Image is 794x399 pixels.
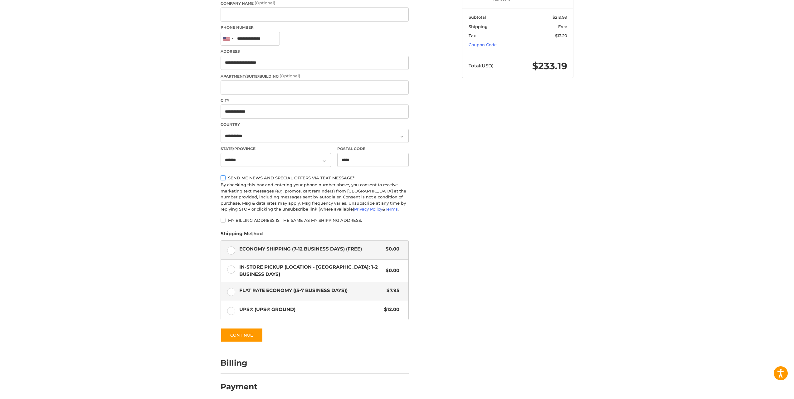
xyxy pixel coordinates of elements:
[239,287,384,294] span: Flat Rate Economy ((5-7 Business Days))
[221,73,409,79] label: Apartment/Suite/Building
[469,63,494,69] span: Total (USD)
[469,15,486,20] span: Subtotal
[221,49,409,54] label: Address
[280,73,300,78] small: (Optional)
[469,42,497,47] a: Coupon Code
[221,230,263,240] legend: Shipping Method
[221,358,257,368] h2: Billing
[239,264,383,278] span: In-Store Pickup (Location - [GEOGRAPHIC_DATA]: 1-2 BUSINESS DAYS)
[382,267,399,274] span: $0.00
[221,382,257,392] h2: Payment
[553,15,567,20] span: $219.99
[221,25,409,30] label: Phone Number
[221,328,263,342] button: Continue
[555,33,567,38] span: $13.20
[469,24,488,29] span: Shipping
[337,146,409,152] label: Postal Code
[532,60,567,72] span: $233.19
[382,246,399,253] span: $0.00
[354,207,382,212] a: Privacy Policy
[558,24,567,29] span: Free
[221,32,235,46] div: United States: +1
[221,98,409,103] label: City
[221,218,409,223] label: My billing address is the same as my shipping address.
[385,207,398,212] a: Terms
[255,0,275,5] small: (Optional)
[239,246,383,253] span: Economy Shipping (7-12 Business Days) (Free)
[239,306,381,313] span: UPS® (UPS® Ground)
[221,182,409,212] div: By checking this box and entering your phone number above, you consent to receive marketing text ...
[221,122,409,127] label: Country
[221,175,409,180] label: Send me news and special offers via text message*
[381,306,399,313] span: $12.00
[469,33,476,38] span: Tax
[383,287,399,294] span: $7.95
[221,146,331,152] label: State/Province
